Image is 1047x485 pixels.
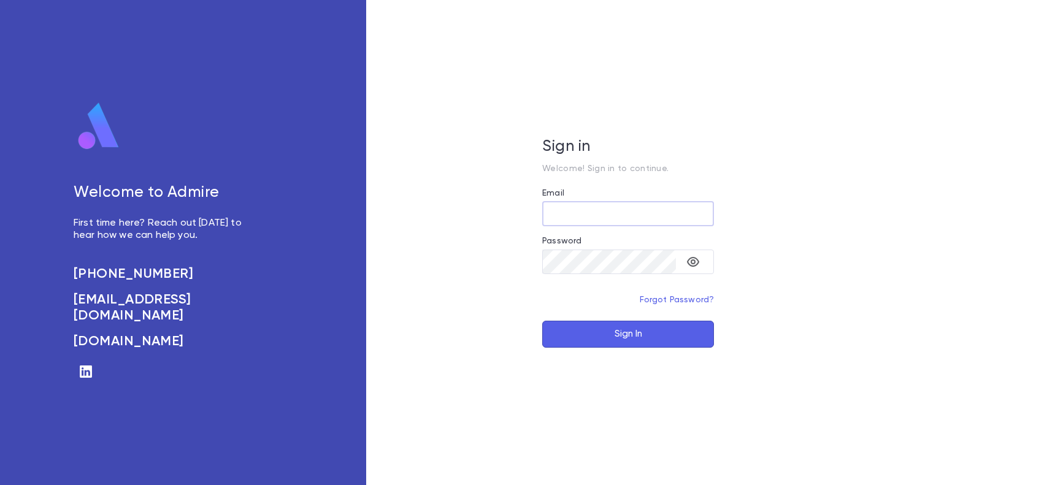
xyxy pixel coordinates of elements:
p: First time here? Reach out [DATE] to hear how we can help you. [74,217,255,242]
h5: Welcome to Admire [74,184,255,202]
h5: Sign in [542,138,714,156]
label: Password [542,236,581,246]
a: [DOMAIN_NAME] [74,334,255,349]
a: Forgot Password? [640,296,715,304]
p: Welcome! Sign in to continue. [542,164,714,174]
img: logo [74,102,124,151]
button: toggle password visibility [681,250,705,274]
a: [PHONE_NUMBER] [74,266,255,282]
button: Sign In [542,321,714,348]
a: [EMAIL_ADDRESS][DOMAIN_NAME] [74,292,255,324]
label: Email [542,188,564,198]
